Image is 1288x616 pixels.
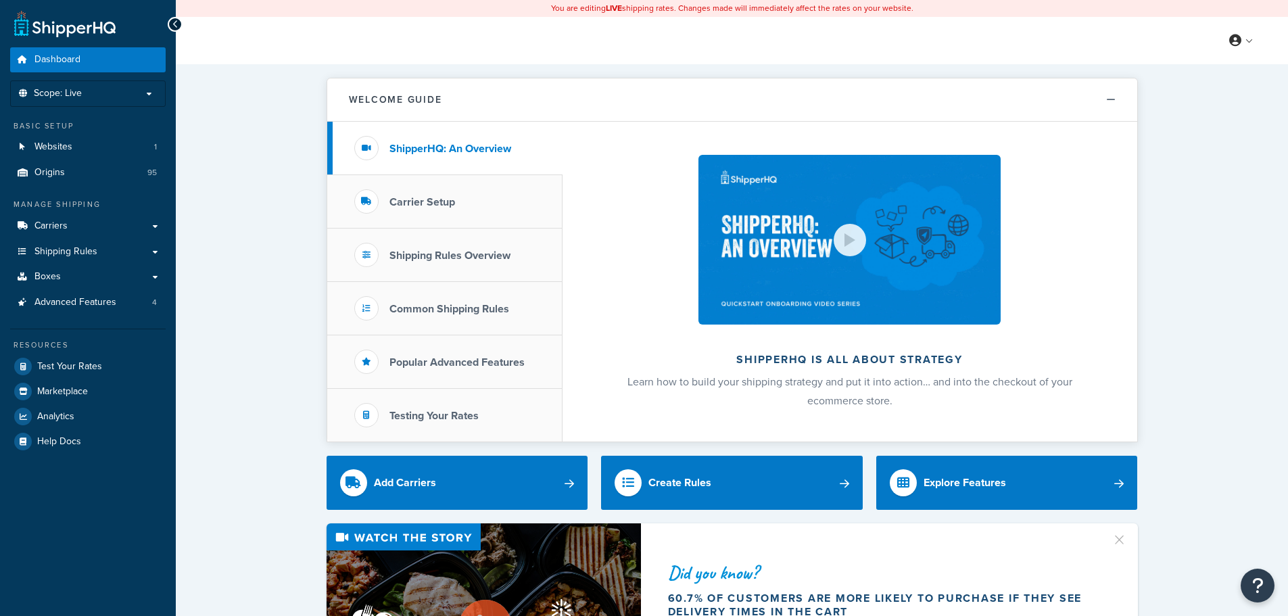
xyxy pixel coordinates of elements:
[10,214,166,239] a: Carriers
[34,297,116,308] span: Advanced Features
[10,199,166,210] div: Manage Shipping
[924,473,1006,492] div: Explore Features
[10,404,166,429] a: Analytics
[152,297,157,308] span: 4
[698,155,1000,325] img: ShipperHQ is all about strategy
[154,141,157,153] span: 1
[10,290,166,315] a: Advanced Features4
[10,239,166,264] a: Shipping Rules
[374,473,436,492] div: Add Carriers
[34,246,97,258] span: Shipping Rules
[601,456,863,510] a: Create Rules
[10,120,166,132] div: Basic Setup
[10,379,166,404] a: Marketplace
[349,95,442,105] h2: Welcome Guide
[389,196,455,208] h3: Carrier Setup
[389,250,510,262] h3: Shipping Rules Overview
[34,141,72,153] span: Websites
[10,264,166,289] a: Boxes
[10,429,166,454] a: Help Docs
[10,47,166,72] a: Dashboard
[1241,569,1274,602] button: Open Resource Center
[10,290,166,315] li: Advanced Features
[627,374,1072,408] span: Learn how to build your shipping strategy and put it into action… and into the checkout of your e...
[10,160,166,185] li: Origins
[876,456,1138,510] a: Explore Features
[389,303,509,315] h3: Common Shipping Rules
[648,473,711,492] div: Create Rules
[34,271,61,283] span: Boxes
[10,339,166,351] div: Resources
[389,410,479,422] h3: Testing Your Rates
[34,88,82,99] span: Scope: Live
[37,361,102,373] span: Test Your Rates
[668,563,1095,582] div: Did you know?
[389,143,511,155] h3: ShipperHQ: An Overview
[37,386,88,398] span: Marketplace
[37,436,81,448] span: Help Docs
[327,78,1137,122] button: Welcome Guide
[389,356,525,369] h3: Popular Advanced Features
[34,54,80,66] span: Dashboard
[10,354,166,379] a: Test Your Rates
[606,2,622,14] b: LIVE
[147,167,157,179] span: 95
[34,220,68,232] span: Carriers
[598,354,1101,366] h2: ShipperHQ is all about strategy
[10,135,166,160] a: Websites1
[327,456,588,510] a: Add Carriers
[10,160,166,185] a: Origins95
[10,135,166,160] li: Websites
[37,411,74,423] span: Analytics
[34,167,65,179] span: Origins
